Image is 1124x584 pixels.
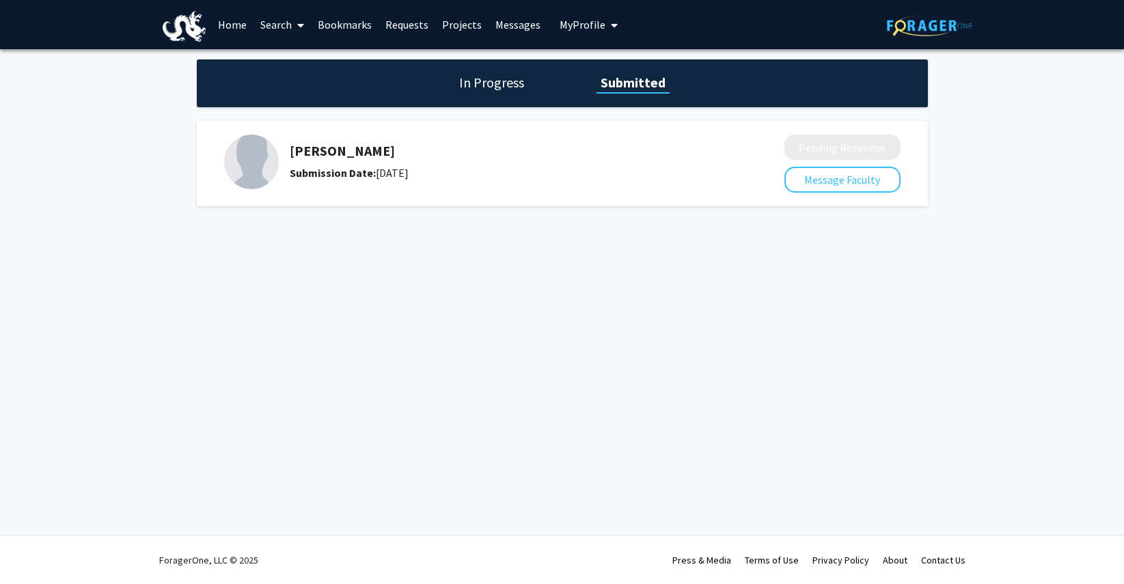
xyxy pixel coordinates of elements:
[745,554,799,566] a: Terms of Use
[435,1,489,48] a: Projects
[379,1,435,48] a: Requests
[921,554,965,566] a: Contact Us
[224,135,279,189] img: Profile Picture
[560,18,605,31] span: My Profile
[253,1,311,48] a: Search
[159,536,258,584] div: ForagerOne, LLC © 2025
[812,554,869,566] a: Privacy Policy
[455,73,528,92] h1: In Progress
[211,1,253,48] a: Home
[163,11,206,42] img: Drexel University Logo
[290,166,376,180] b: Submission Date:
[784,173,901,186] a: Message Faculty
[10,523,58,574] iframe: Chat
[887,15,972,36] img: ForagerOne Logo
[489,1,547,48] a: Messages
[597,73,670,92] h1: Submitted
[311,1,379,48] a: Bookmarks
[784,135,901,160] button: Pending Response
[883,554,907,566] a: About
[784,167,901,193] button: Message Faculty
[290,143,712,159] h5: [PERSON_NAME]
[290,165,712,181] div: [DATE]
[672,554,731,566] a: Press & Media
